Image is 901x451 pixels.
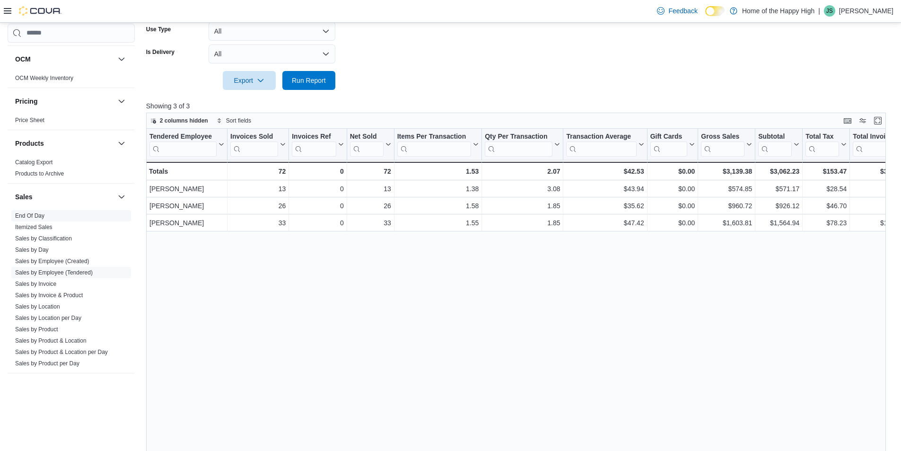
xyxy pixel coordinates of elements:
a: End Of Day [15,212,44,219]
span: Sort fields [226,117,251,124]
span: End Of Day [15,212,44,220]
button: 2 columns hidden [147,115,212,126]
div: 2.07 [485,166,560,177]
label: Use Type [146,26,171,33]
div: 26 [230,200,286,212]
button: Qty Per Transaction [485,132,560,156]
div: 72 [350,166,391,177]
div: $0.00 [650,217,695,229]
div: Products [8,157,135,183]
div: 1.55 [397,217,479,229]
a: Sales by Product [15,326,58,333]
div: OCM [8,72,135,88]
div: $1,564.94 [758,217,799,229]
button: Transaction Average [566,132,644,156]
span: Catalog Export [15,159,52,166]
a: Sales by Product & Location [15,337,87,344]
div: 33 [230,217,286,229]
a: Sales by Location [15,303,60,310]
span: Export [228,71,270,90]
a: Sales by Invoice & Product [15,292,83,299]
span: Sales by Invoice & Product [15,292,83,299]
div: Subtotal [758,132,792,156]
h3: OCM [15,54,31,64]
div: 0 [292,200,343,212]
div: Sales [8,210,135,373]
div: $574.85 [701,183,752,195]
div: $0.00 [650,200,695,212]
div: $78.23 [805,217,847,229]
div: 0 [292,166,343,177]
span: 2 columns hidden [160,117,208,124]
a: Sales by Day [15,247,49,253]
a: Catalog Export [15,159,52,166]
div: Totals [149,166,224,177]
div: [PERSON_NAME] [149,183,224,195]
button: All [209,22,335,41]
div: Invoices Ref [292,132,336,156]
div: 26 [350,200,391,212]
span: Sales by Day [15,246,49,254]
div: 33 [350,217,391,229]
a: Sales by Location per Day [15,315,81,321]
div: 0 [292,183,343,195]
div: Invoices Sold [230,132,278,141]
button: Items Per Transaction [397,132,479,156]
a: Sales by Classification [15,235,72,242]
span: OCM Weekly Inventory [15,74,73,82]
div: $43.94 [566,183,644,195]
div: 1.38 [397,183,479,195]
button: Pricing [116,96,127,107]
a: Price Sheet [15,117,44,124]
div: Gift Card Sales [650,132,687,156]
a: Products to Archive [15,170,64,177]
button: Sort fields [213,115,255,126]
div: $3,062.23 [758,166,799,177]
div: 1.53 [397,166,479,177]
div: Pricing [8,115,135,130]
p: [PERSON_NAME] [839,5,893,17]
div: $35.62 [566,200,644,212]
div: Subtotal [758,132,792,141]
a: Sales by Product & Location per Day [15,349,108,355]
button: Invoices Sold [230,132,286,156]
div: 0 [292,217,343,229]
a: Feedback [653,1,701,20]
h3: Pricing [15,97,37,106]
div: Tendered Employee [149,132,217,156]
button: Invoices Ref [292,132,343,156]
button: Display options [857,115,868,126]
button: Enter fullscreen [872,115,884,126]
button: Total Tax [805,132,847,156]
input: Dark Mode [705,6,725,16]
div: $0.00 [650,183,695,195]
div: Invoices Ref [292,132,336,141]
div: Net Sold [350,132,383,141]
div: Items Per Transaction [397,132,471,156]
p: | [818,5,820,17]
div: Qty Per Transaction [485,132,552,156]
button: Export [223,71,276,90]
span: Feedback [668,6,697,16]
span: Itemized Sales [15,223,52,231]
a: Sales by Employee (Tendered) [15,269,93,276]
img: Cova [19,6,61,16]
button: All [209,44,335,63]
a: Sales by Product per Day [15,360,79,367]
span: Sales by Employee (Created) [15,257,89,265]
button: Net Sold [350,132,391,156]
div: 1.85 [485,200,560,212]
div: Total Tax [805,132,839,141]
div: 13 [350,183,391,195]
span: Sales by Product [15,326,58,333]
h3: Sales [15,192,33,202]
div: $960.72 [701,200,752,212]
button: Gross Sales [701,132,752,156]
div: Items Per Transaction [397,132,471,141]
button: Pricing [15,97,114,106]
div: 1.85 [485,217,560,229]
div: $571.17 [758,183,799,195]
